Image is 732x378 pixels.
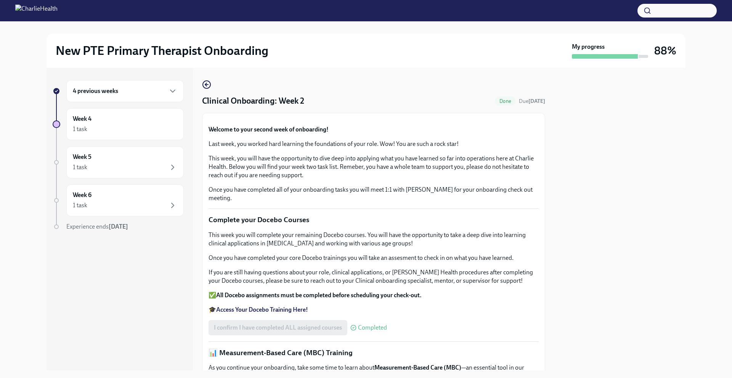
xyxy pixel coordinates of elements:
span: August 30th, 2025 10:00 [519,98,545,105]
a: Week 41 task [53,108,184,140]
p: 🎓 [209,306,539,314]
img: CharlieHealth [15,5,58,17]
h6: 4 previous weeks [73,87,118,95]
span: Due [519,98,545,104]
span: Experience ends [66,223,128,230]
p: ✅ [209,291,539,300]
strong: Measurement-Based Care (MBC) [374,364,461,371]
p: Last week, you worked hard learning the foundations of your role. Wow! You are such a rock star! [209,140,539,148]
div: 1 task [73,201,87,210]
p: This week you will complete your remaining Docebo courses. You will have the opportunity to take ... [209,231,539,248]
p: Once you have completed your core Docebo trainings you will take an assesment to check in on what... [209,254,539,262]
a: Week 61 task [53,184,184,216]
h3: 88% [654,44,676,58]
div: 1 task [73,125,87,133]
div: 1 task [73,163,87,171]
p: Once you have completed all of your onboarding tasks you will meet 1:1 with [PERSON_NAME] for you... [209,186,539,202]
strong: My progress [572,43,605,51]
h6: Week 4 [73,115,91,123]
strong: Welcome to your second week of onboarding! [209,126,329,133]
strong: [DATE] [109,223,128,230]
h6: Week 5 [73,153,91,161]
span: Completed [358,325,387,331]
a: Access Your Docebo Training Here! [216,306,308,313]
h6: Week 6 [73,191,91,199]
strong: All Docebo assignments must be completed before scheduling your check-out. [216,292,422,299]
h4: Clinical Onboarding: Week 2 [202,95,304,107]
p: 📊 Measurement-Based Care (MBC) Training [209,348,539,358]
h2: New PTE Primary Therapist Onboarding [56,43,268,58]
strong: [DATE] [528,98,545,104]
a: Week 51 task [53,146,184,178]
p: If you are still having questions about your role, clinical applications, or [PERSON_NAME] Health... [209,268,539,285]
p: This week, you will have the opportunity to dive deep into applying what you have learned so far ... [209,154,539,179]
p: Complete your Docebo Courses [209,215,539,225]
span: Done [495,98,516,104]
div: 4 previous weeks [66,80,184,102]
